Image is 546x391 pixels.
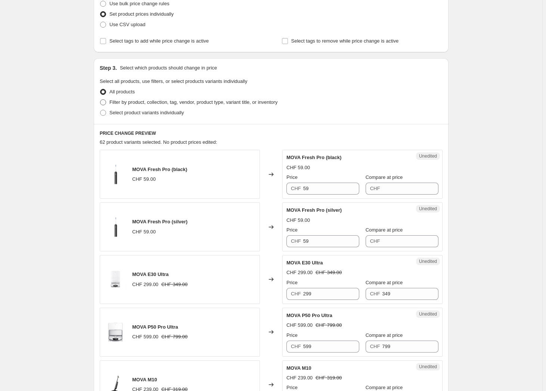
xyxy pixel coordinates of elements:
span: Price [286,227,298,233]
img: FreshPro-Thumb-Dark_1_ef15f2cb-9bd0-4041-8c00-6e589bcc2f82_80x.png [104,163,126,186]
span: All products [109,89,135,94]
span: Unedited [419,206,437,212]
span: Price [286,332,298,338]
img: FreshPro-Thumb-Dark_1_ef15f2cb-9bd0-4041-8c00-6e589bcc2f82_80x.png [104,216,126,238]
span: Select product variants individually [109,110,184,115]
div: CHF 239.00 [286,374,313,382]
span: MOVA Fresh Pro (black) [286,155,341,160]
strike: CHF 349.00 [316,269,342,276]
span: CHF [291,186,301,191]
h2: Step 3. [100,64,117,72]
span: MOVA P50 Pro Ultra [132,324,178,330]
span: MOVA Fresh Pro (silver) [286,207,342,213]
span: Unedited [419,258,437,264]
span: Compare at price [366,174,403,180]
span: CHF [370,238,380,244]
div: CHF 299.00 [132,281,158,288]
span: Compare at price [366,227,403,233]
span: Unedited [419,153,437,159]
div: CHF 59.00 [286,164,310,171]
img: MovaE30Ultra-total-Front-01_f0fa4a94-32c1-4f9f-8188-dbd4e18fc86a_80x.png [104,268,126,291]
span: MOVA Fresh Pro (silver) [132,219,187,224]
span: Use bulk price change rules [109,1,169,6]
span: Price [286,280,298,285]
span: MOVA M10 [132,377,157,382]
div: CHF 59.00 [132,228,156,236]
span: CHF [370,344,380,349]
div: CHF 599.00 [132,333,158,341]
span: CHF [370,186,380,191]
strike: CHF 349.00 [161,281,187,288]
strike: CHF 799.00 [161,333,187,341]
span: MOVA Fresh Pro (black) [132,167,187,172]
h6: PRICE CHANGE PREVIEW [100,130,443,136]
span: Select tags to remove while price change is active [291,38,399,44]
span: Filter by product, collection, tag, vendor, product type, variant title, or inventory [109,99,277,105]
img: P50ProUltra-Thumb-_2_8729a181-f786-4c94-8a13-f261808a822a_80x.png [104,321,126,343]
span: 62 product variants selected. No product prices edited: [100,139,217,145]
span: Compare at price [366,280,403,285]
span: CHF [291,344,301,349]
span: CHF [370,291,380,297]
span: Select tags to add while price change is active [109,38,209,44]
span: Compare at price [366,332,403,338]
span: Price [286,174,298,180]
span: MOVA P50 Pro Ultra [286,313,332,318]
span: CHF [291,291,301,297]
span: CHF [291,238,301,244]
div: CHF 59.00 [132,176,156,183]
p: Select which products should change in price [120,64,217,72]
strike: CHF 319.00 [316,374,342,382]
span: MOVA E30 Ultra [286,260,323,266]
span: Price [286,385,298,390]
span: Compare at price [366,385,403,390]
div: CHF 299.00 [286,269,313,276]
span: Select all products, use filters, or select products variants individually [100,78,247,84]
span: Set product prices individually [109,11,174,17]
span: Use CSV upload [109,22,145,27]
span: MOVA E30 Ultra [132,271,169,277]
span: MOVA M10 [286,365,311,371]
strike: CHF 799.00 [316,322,342,329]
div: CHF 59.00 [286,217,310,224]
span: Unedited [419,364,437,370]
span: Unedited [419,311,437,317]
div: CHF 599.00 [286,322,313,329]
